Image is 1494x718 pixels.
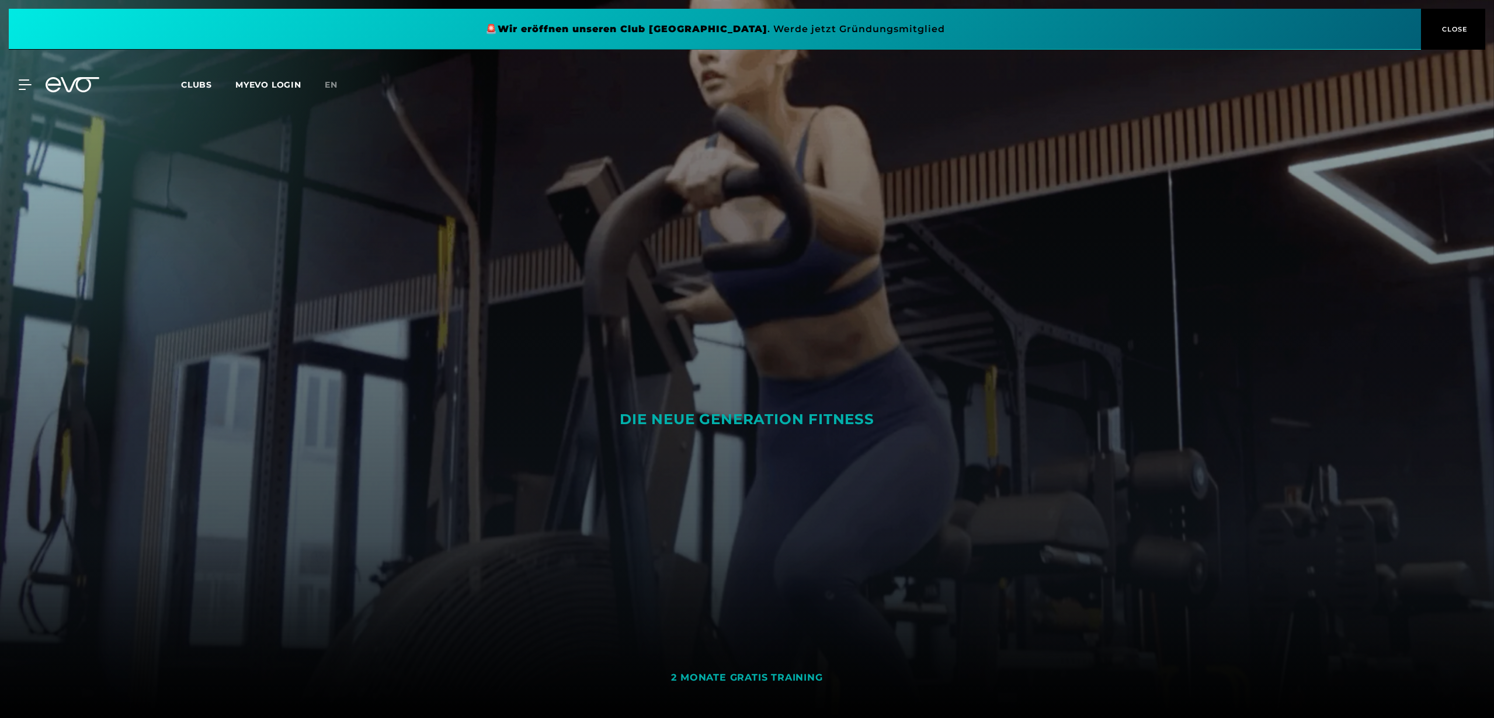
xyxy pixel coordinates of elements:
span: CLOSE [1439,24,1468,34]
span: en [325,79,338,90]
a: MYEVO LOGIN [235,79,301,90]
div: DIE NEUE GENERATION FITNESS [546,410,948,429]
div: 2 MONATE GRATIS TRAINING [671,672,822,684]
a: Clubs [181,79,235,90]
a: en [325,78,352,92]
button: CLOSE [1421,9,1485,50]
span: Clubs [181,79,212,90]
